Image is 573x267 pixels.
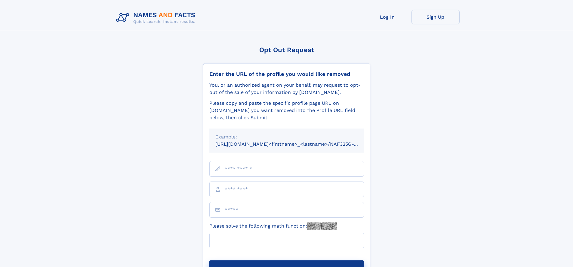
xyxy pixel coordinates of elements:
[209,71,364,77] div: Enter the URL of the profile you would like removed
[209,82,364,96] div: You, or an authorized agent on your behalf, may request to opt-out of the sale of your informatio...
[209,222,337,230] label: Please solve the following math function:
[203,46,370,54] div: Opt Out Request
[114,10,200,26] img: Logo Names and Facts
[411,10,460,24] a: Sign Up
[215,133,358,141] div: Example:
[209,100,364,121] div: Please copy and paste the specific profile page URL on [DOMAIN_NAME] you want removed into the Pr...
[215,141,375,147] small: [URL][DOMAIN_NAME]<firstname>_<lastname>/NAF325G-xxxxxxxx
[363,10,411,24] a: Log In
